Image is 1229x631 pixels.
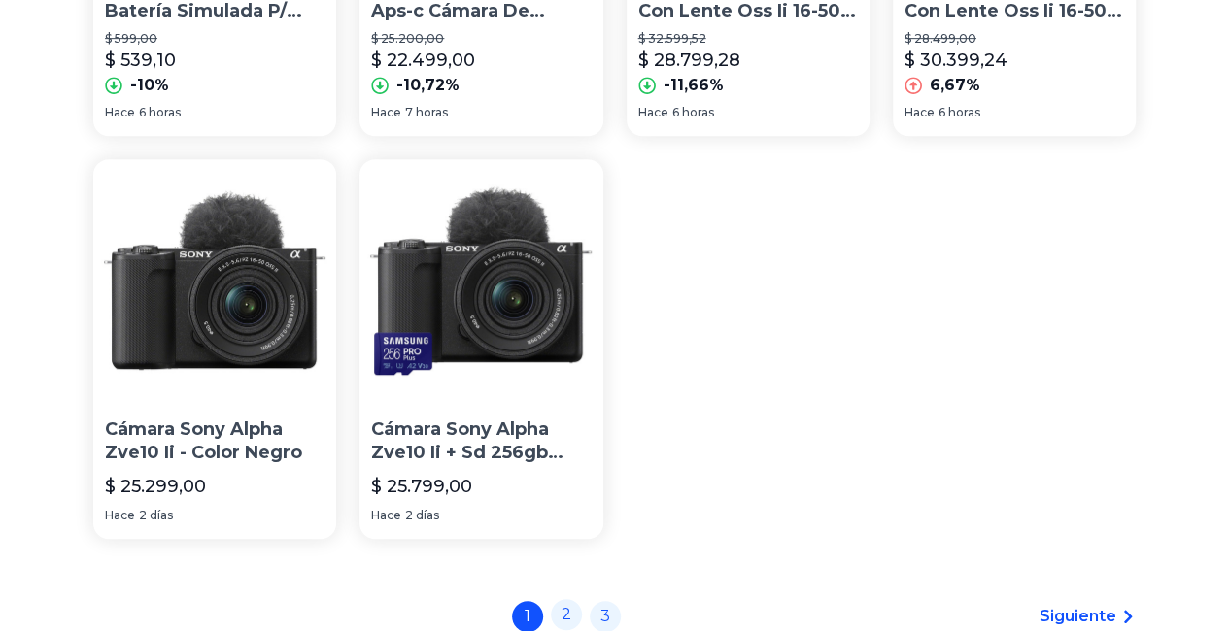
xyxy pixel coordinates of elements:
p: $ 25.299,00 [105,473,206,500]
span: 6 horas [939,105,980,120]
span: Hace [905,105,935,120]
span: Siguiente [1040,605,1116,628]
span: 6 horas [139,105,181,120]
p: 6,67% [930,74,980,97]
p: $ 25.200,00 [371,31,591,47]
a: 2 [551,599,582,630]
img: Cámara Sony Alpha Zve10 Ii + Sd 256gb Samsung [359,159,602,402]
p: $ 539,10 [105,47,176,74]
p: $ 28.499,00 [905,31,1124,47]
p: -11,66% [664,74,724,97]
p: $ 22.499,00 [371,47,475,74]
span: 6 horas [672,105,714,120]
span: Hace [105,105,135,120]
span: Hace [371,508,401,523]
p: Cámara Sony Alpha Zve10 Ii - Color Negro [105,417,324,466]
span: 2 días [139,508,173,523]
p: $ 25.799,00 [371,473,472,500]
a: Cámara Sony Alpha Zve10 Ii + Sd 256gb SamsungCámara Sony Alpha Zve10 Ii + Sd 256gb Samsung$ 25.79... [359,159,602,540]
span: Hace [105,508,135,523]
p: $ 32.599,52 [638,31,858,47]
p: Cámara Sony Alpha Zve10 Ii + Sd 256gb Samsung [371,417,591,466]
img: Cámara Sony Alpha Zve10 Ii - Color Negro [93,159,336,402]
span: Hace [638,105,668,120]
p: -10,72% [396,74,460,97]
span: Hace [371,105,401,120]
a: Cámara Sony Alpha Zve10 Ii - Color NegroCámara Sony Alpha Zve10 Ii - Color Negro$ 25.299,00Hace2 ... [93,159,336,540]
p: $ 30.399,24 [905,47,1007,74]
a: Siguiente [1040,605,1136,628]
p: $ 599,00 [105,31,324,47]
span: 2 días [405,508,439,523]
p: $ 28.799,28 [638,47,740,74]
span: 7 horas [405,105,448,120]
p: -10% [130,74,169,97]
